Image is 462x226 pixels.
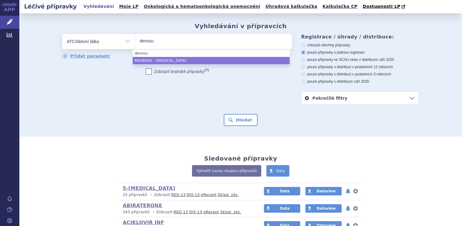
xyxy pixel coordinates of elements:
a: Pokročilé filtry [301,92,419,105]
a: DIS-13 [189,210,202,214]
a: eRecept [203,210,219,214]
label: pouze přípravky s platnou registrací [301,50,419,55]
span: Data [276,169,285,173]
label: Zobrazit bratrské přípravky [146,68,209,75]
span: Data [280,206,290,211]
span: Dostupnosti LP [363,4,400,9]
a: DIS-13 [187,193,200,197]
button: nastavení [353,205,359,212]
p: Zobrazit: , , , [123,210,252,215]
a: ABIRATERONE [123,203,162,208]
a: REG-13 [171,193,186,197]
label: pouze přípravky v distribuci v posledních 12 měsících [301,65,419,69]
a: Data [264,187,300,195]
a: Sklad. zás. [220,210,241,214]
i: • [151,210,156,215]
a: Dostupnosti LP [361,2,408,11]
a: ACIKLOVIR INF [123,220,164,225]
button: notifikace [345,205,351,212]
a: Přidat parametr [62,53,110,59]
a: Data [266,165,289,177]
a: Data [264,204,300,213]
span: Data [280,189,290,193]
span: v září 2025 [351,79,369,84]
a: eRecept [201,193,217,197]
a: Vyhledávání [82,2,116,11]
button: nastavení [353,188,359,195]
label: zobrazit všechny přípravky [301,43,419,48]
span: v září 2025 [376,58,394,62]
a: Kalkulačka CP [321,2,360,11]
a: Dataview [305,187,342,195]
h2: Léčivé přípravky [19,2,82,11]
h2: Sledované přípravky [204,155,277,162]
h2: Vyhledávání v přípravcích [195,22,287,30]
a: Úhradová kalkulačka [264,2,319,11]
button: notifikace [345,188,351,195]
li: denosu [133,50,290,57]
p: Zobrazit: , , , [123,192,252,198]
span: Dataview [317,189,336,193]
li: M05BX04 – [MEDICAL_DATA] [133,57,290,64]
a: 5-[MEDICAL_DATA] [123,185,175,191]
a: Sklad. zás. [218,193,239,197]
label: pouze přípravky ve SCAU nebo v distribuci [301,57,419,62]
h3: Registrace / úhrady / distribuce: [301,34,419,40]
span: Dataview [317,206,336,211]
a: Dataview [305,204,342,213]
label: pouze přípravky v distribuci [301,79,419,84]
abbr: (?) [204,68,209,72]
a: Vytvořit novou skupinu přípravků [192,165,261,177]
a: Moje LP [117,2,140,11]
label: pouze přípravky v distribuci v posledních 3 měsících [301,72,419,77]
i: • [148,192,154,198]
span: 25 přípravků [123,193,147,197]
a: REG-13 [174,210,188,214]
button: Hledat [224,114,258,126]
a: Onkologická a hematoonkologická onemocnění [142,2,262,11]
span: 343 přípravků [123,210,150,214]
